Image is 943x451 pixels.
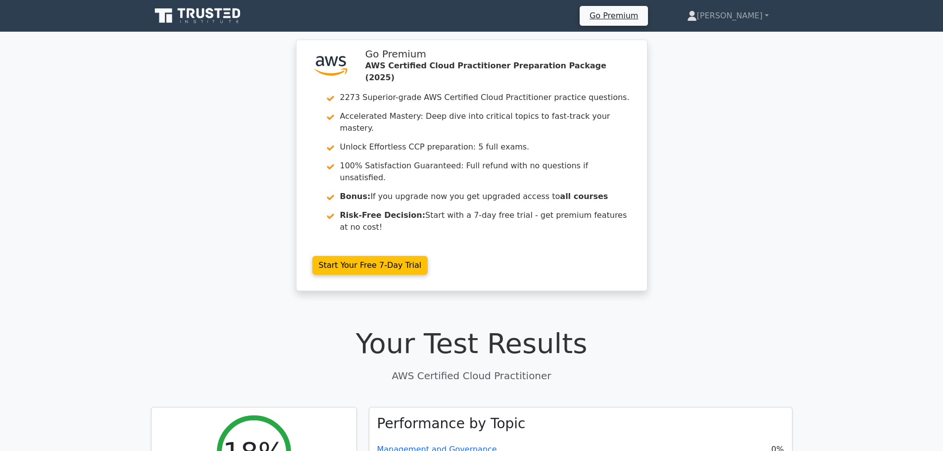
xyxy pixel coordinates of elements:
[377,415,526,432] h3: Performance by Topic
[151,368,793,383] p: AWS Certified Cloud Practitioner
[584,9,644,22] a: Go Premium
[151,327,793,360] h1: Your Test Results
[312,256,428,275] a: Start Your Free 7-Day Trial
[663,6,793,26] a: [PERSON_NAME]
